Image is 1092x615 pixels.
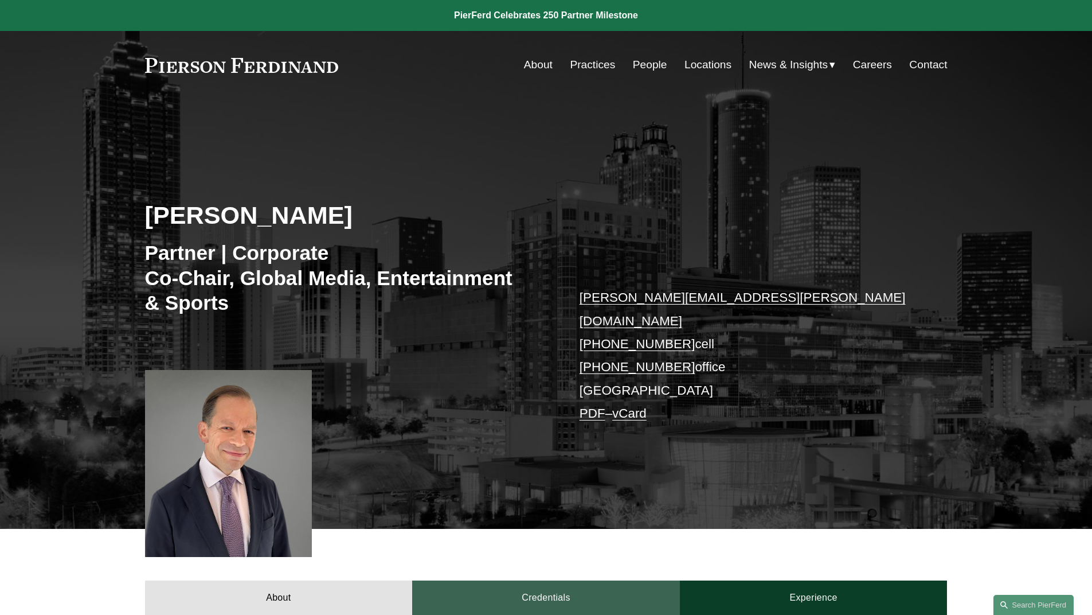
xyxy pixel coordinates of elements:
span: News & Insights [749,55,828,75]
a: [PERSON_NAME][EMAIL_ADDRESS][PERSON_NAME][DOMAIN_NAME] [580,290,906,328]
a: Credentials [412,581,680,615]
h3: Partner | Corporate Co-Chair, Global Media, Entertainment & Sports [145,240,513,316]
a: Contact [909,54,947,76]
a: PDF [580,406,605,421]
a: About [145,581,413,615]
a: About [524,54,553,76]
a: [PHONE_NUMBER] [580,360,695,374]
a: Search this site [993,595,1074,615]
a: [PHONE_NUMBER] [580,337,695,351]
a: Careers [853,54,892,76]
a: People [633,54,667,76]
p: cell office [GEOGRAPHIC_DATA] – [580,286,914,425]
a: Practices [570,54,615,76]
a: Locations [684,54,731,76]
h2: [PERSON_NAME] [145,200,546,230]
a: Experience [680,581,948,615]
a: folder dropdown [749,54,836,76]
a: vCard [612,406,647,421]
